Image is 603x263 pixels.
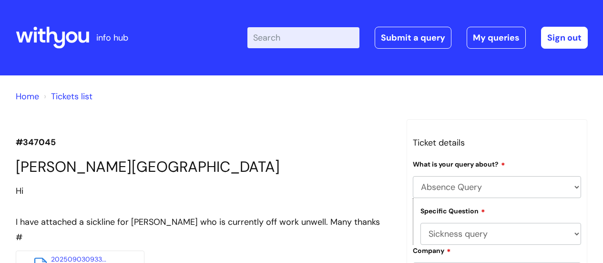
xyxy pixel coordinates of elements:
[413,245,451,255] label: Company
[247,27,588,49] div: | -
[16,158,392,176] h1: [PERSON_NAME][GEOGRAPHIC_DATA]
[16,89,39,104] li: Solution home
[16,135,392,150] p: #347045
[420,206,485,215] label: Specific Question
[16,183,392,199] div: Hi
[16,91,39,102] a: Home
[16,214,392,230] div: I have attached a sickline for [PERSON_NAME] who is currently off work unwell. Many thanks
[467,27,526,49] a: My queries
[413,135,582,150] h3: Ticket details
[16,183,392,245] div: #
[541,27,588,49] a: Sign out
[51,91,92,102] a: Tickets list
[247,27,359,48] input: Search
[375,27,451,49] a: Submit a query
[41,89,92,104] li: Tickets list
[96,30,128,45] p: info hub
[413,159,505,168] label: What is your query about?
